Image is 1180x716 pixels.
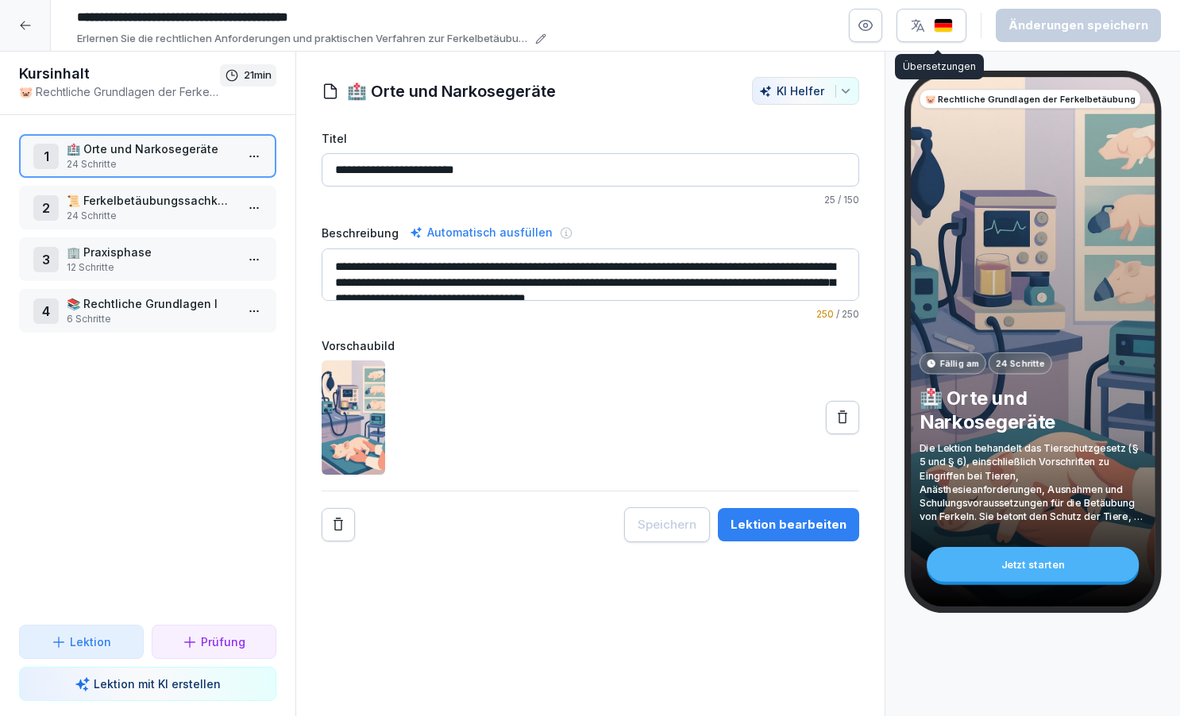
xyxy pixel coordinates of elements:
[19,667,276,701] button: Lektion mit KI erstellen
[19,625,144,659] button: Lektion
[322,193,859,207] p: / 150
[919,441,1146,523] p: Die Lektion behandelt das Tierschutzgesetz (§ 5 und § 6), einschließlich Vorschriften zu Eingriff...
[201,633,245,650] p: Prüfung
[322,360,385,475] img: pbstfhms4frubxynwuk0zafw.png
[77,31,530,47] p: Erlernen Sie die rechtlichen Anforderungen und praktischen Verfahren zur Ferkelbetäubung gemäß Ti...
[67,312,235,326] p: 6 Schritte
[33,247,59,272] div: 3
[244,67,272,83] p: 21 min
[624,507,710,542] button: Speichern
[67,209,235,223] p: 24 Schritte
[895,54,984,79] div: Übersetzungen
[33,298,59,324] div: 4
[927,547,1139,582] div: Jetzt starten
[718,508,859,541] button: Lektion bearbeiten
[19,289,276,333] div: 4📚 Rechtliche Grundlagen I6 Schritte
[322,225,399,241] label: Beschreibung
[19,64,220,83] h1: Kursinhalt
[322,508,355,541] button: Remove
[19,186,276,229] div: 2📜 Ferkelbetäubungssachkundeverordnung (FerkBetSachkV)24 Schritte
[19,237,276,281] div: 3🏢 Praxisphase12 Schritte
[322,307,859,321] p: / 250
[67,295,235,312] p: 📚 Rechtliche Grundlagen I
[19,83,220,100] p: 🐷 Rechtliche Grundlagen der Ferkelbetäubung
[759,84,852,98] div: KI Helfer
[67,260,235,275] p: 12 Schritte
[322,337,859,354] label: Vorschaubild
[919,387,1146,434] p: 🏥 Orte und Narkosegeräte
[19,134,276,178] div: 1🏥 Orte und Narkosegeräte24 Schritte
[752,77,859,105] button: KI Helfer
[638,516,696,533] div: Speichern
[67,157,235,171] p: 24 Schritte
[70,633,111,650] p: Lektion
[731,516,846,533] div: Lektion bearbeiten
[996,9,1161,42] button: Änderungen speichern
[94,676,221,692] p: Lektion mit KI erstellen
[1008,17,1148,34] div: Änderungen speichern
[67,141,235,157] p: 🏥 Orte und Narkosegeräte
[924,92,1135,105] p: 🐷 Rechtliche Grundlagen der Ferkelbetäubung
[939,356,978,369] p: Fällig am
[152,625,276,659] button: Prüfung
[33,195,59,221] div: 2
[816,308,834,320] span: 250
[407,223,556,242] div: Automatisch ausfüllen
[67,192,235,209] p: 📜 Ferkelbetäubungssachkundeverordnung (FerkBetSachkV)
[33,144,59,169] div: 1
[67,244,235,260] p: 🏢 Praxisphase
[347,79,556,103] h1: 🏥 Orte und Narkosegeräte
[824,194,835,206] span: 25
[322,130,859,147] label: Titel
[934,18,953,33] img: de.svg
[995,356,1045,369] p: 24 Schritte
